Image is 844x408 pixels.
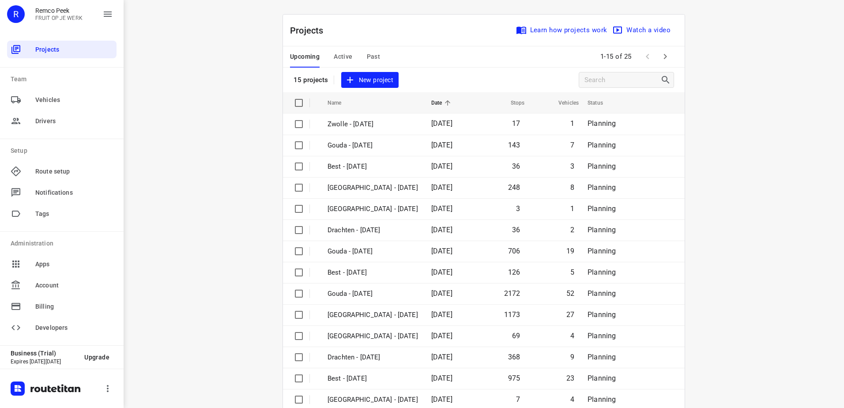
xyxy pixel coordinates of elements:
span: 5 [570,268,574,276]
span: Upcoming [290,51,320,62]
span: Planning [588,162,616,170]
span: Status [588,98,614,108]
div: Tags [7,205,117,223]
span: [DATE] [431,226,452,234]
span: 17 [512,119,520,128]
button: New project [341,72,399,88]
span: Active [334,51,352,62]
span: Planning [588,374,616,382]
span: [DATE] [431,353,452,361]
span: 9 [570,353,574,361]
span: Planning [588,332,616,340]
span: Notifications [35,188,113,197]
span: Planning [588,119,616,128]
span: Planning [588,310,616,319]
span: 7 [570,141,574,149]
span: Planning [588,289,616,298]
p: Setup [11,146,117,155]
p: Best - [DATE] [328,162,418,172]
span: Planning [588,204,616,213]
span: New project [347,75,393,86]
span: 1 [570,204,574,213]
span: 4 [570,332,574,340]
span: 368 [508,353,520,361]
span: Planning [588,268,616,276]
p: Antwerpen - Thursday [328,204,418,214]
p: Remco Peek [35,7,83,14]
span: 248 [508,183,520,192]
span: Developers [35,323,113,332]
p: Team [11,75,117,84]
span: 975 [508,374,520,382]
p: Zwolle - [DATE] [328,119,418,129]
span: 3 [516,204,520,213]
span: 69 [512,332,520,340]
span: Projects [35,45,113,54]
span: Stops [499,98,525,108]
div: Apps [7,255,117,273]
span: Planning [588,141,616,149]
p: Gouda - [DATE] [328,140,418,151]
span: 8 [570,183,574,192]
span: [DATE] [431,204,452,213]
span: [DATE] [431,374,452,382]
span: Route setup [35,167,113,176]
button: Upgrade [77,349,117,365]
span: Vehicles [35,95,113,105]
span: [DATE] [431,141,452,149]
span: [DATE] [431,247,452,255]
span: Apps [35,260,113,269]
span: [DATE] [431,310,452,319]
span: Account [35,281,113,290]
span: 19 [566,247,574,255]
span: 36 [512,226,520,234]
span: 23 [566,374,574,382]
span: [DATE] [431,183,452,192]
span: Planning [588,395,616,404]
p: Antwerpen - Tuesday [328,395,418,405]
span: Planning [588,247,616,255]
span: [DATE] [431,162,452,170]
div: R [7,5,25,23]
span: Past [367,51,381,62]
span: [DATE] [431,395,452,404]
span: [DATE] [431,119,452,128]
div: Projects [7,41,117,58]
p: Drachten - Thursday [328,225,418,235]
p: 15 projects [294,76,328,84]
span: [DATE] [431,268,452,276]
p: Best - Wednesday [328,374,418,384]
span: 3 [570,162,574,170]
p: Zwolle - Wednesday [328,310,418,320]
p: Gouda - Wednesday [328,289,418,299]
span: 143 [508,141,520,149]
span: 7 [516,395,520,404]
span: Billing [35,302,113,311]
div: Notifications [7,184,117,201]
span: 27 [566,310,574,319]
span: 1-15 of 25 [597,47,635,66]
span: 1173 [504,310,520,319]
span: 126 [508,268,520,276]
span: Tags [35,209,113,219]
p: Best - Thursday [328,268,418,278]
div: Route setup [7,162,117,180]
p: Antwerpen - Wednesday [328,331,418,341]
span: [DATE] [431,332,452,340]
span: Vehicles [547,98,579,108]
p: Business (Trial) [11,350,77,357]
span: 2172 [504,289,520,298]
div: Developers [7,319,117,336]
span: 4 [570,395,574,404]
div: Billing [7,298,117,315]
input: Search projects [584,73,660,87]
span: Name [328,98,353,108]
span: 36 [512,162,520,170]
p: Drachten - Wednesday [328,352,418,363]
span: 2 [570,226,574,234]
span: Upgrade [84,354,109,361]
span: Planning [588,226,616,234]
span: 52 [566,289,574,298]
span: [DATE] [431,289,452,298]
p: Administration [11,239,117,248]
